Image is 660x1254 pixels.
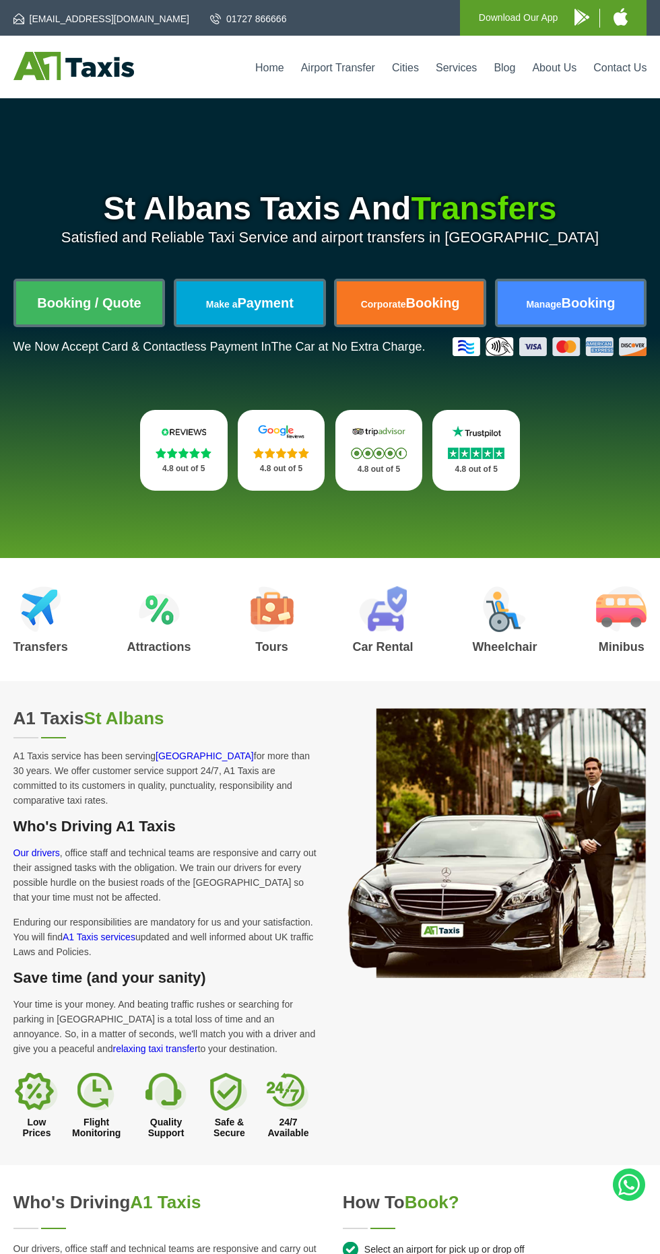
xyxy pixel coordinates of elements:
[483,586,526,632] img: Wheelchair
[453,337,647,356] img: Credit And Debit Cards
[127,641,191,653] h3: Attractions
[13,229,647,246] p: Satisfied and Reliable Taxi Service and airport transfers in [GEOGRAPHIC_DATA]
[392,62,419,73] a: Cities
[472,641,537,653] h3: Wheelchair
[75,1073,118,1111] img: Flight Monitoring
[532,62,576,73] a: About Us
[176,281,323,324] a: Make aPayment
[13,1192,318,1213] h2: Who's Driving
[155,425,213,439] img: Reviews.io
[436,62,477,73] a: Services
[253,460,310,477] p: 4.8 out of 5
[13,915,318,959] p: Enduring our responsibilities are mandatory for us and your satisfaction. You will find updated a...
[20,586,61,632] img: Airport Transfers
[301,62,375,73] a: Airport Transfer
[199,1117,259,1138] h3: Safe & Secure
[145,1073,188,1111] img: Quality Support
[139,586,180,632] img: Attractions
[13,12,189,26] a: [EMAIL_ADDRESS][DOMAIN_NAME]
[337,281,484,324] a: CorporateBooking
[479,9,558,26] p: Download Our App
[350,461,408,478] p: 4.8 out of 5
[140,410,228,491] a: Reviews.io Stars 4.8 out of 5
[361,299,406,310] span: Corporate
[13,708,318,729] h2: A1 Taxis
[574,9,589,26] img: A1 Taxis Android App
[238,410,325,491] a: Google Stars 4.8 out of 5
[251,586,294,632] img: Tours
[13,969,318,987] h3: Save time (and your sanity)
[13,845,318,905] p: , office staff and technical teams are responsive and carry out their assigned tasks with the obl...
[13,193,647,225] h1: St Albans Taxis And
[447,461,505,478] p: 4.8 out of 5
[13,1117,61,1138] h3: Low Prices
[251,641,294,653] h3: Tours
[351,448,407,459] img: Stars
[155,460,213,477] p: 4.8 out of 5
[130,1192,201,1212] span: A1 Taxis
[206,299,238,310] span: Make a
[13,818,318,835] h3: Who's Driving A1 Taxis
[156,448,211,458] img: Stars
[350,425,408,439] img: Tripadvisor
[253,448,309,458] img: Stars
[133,1117,199,1138] h3: Quality Support
[614,8,628,26] img: A1 Taxis iPhone App
[16,281,163,324] a: Booking / Quote
[267,1073,310,1111] img: 24/7 Available
[60,1117,133,1138] h3: Flight Monitoring
[13,52,134,80] img: A1 Taxis St Albans LTD
[156,751,254,761] a: [GEOGRAPHIC_DATA]
[596,641,647,653] h3: Minibus
[593,62,647,73] a: Contact Us
[596,586,647,632] img: Minibus
[498,281,645,324] a: ManageBooking
[13,641,68,653] h3: Transfers
[13,748,318,808] p: A1 Taxis service has been serving for more than 30 years. We offer customer service support 24/7,...
[526,299,561,310] span: Manage
[411,190,556,226] span: Transfers
[448,448,504,459] img: Stars
[255,62,284,73] a: Home
[84,708,164,728] span: St Albans
[405,1192,459,1212] span: Book?
[343,1192,647,1213] h2: How to
[210,12,287,26] a: 01727 866666
[259,1117,317,1138] h3: 24/7 Available
[13,847,60,858] a: Our drivers
[271,340,425,353] span: The Car at No Extra Charge.
[207,1073,251,1111] img: Safe & Secure
[447,425,505,439] img: Trustpilot
[343,708,647,978] img: A1 Taxis in St Albans
[335,410,423,491] a: Tripadvisor Stars 4.8 out of 5
[359,586,407,632] img: Car Rental
[112,1043,197,1054] a: relaxing taxi transfer
[432,410,520,491] a: Trustpilot Stars 4.8 out of 5
[494,62,515,73] a: Blog
[63,932,135,942] a: A1 Taxis services
[13,340,426,354] p: We Now Accept Card & Contactless Payment In
[13,997,318,1056] p: Your time is your money. And beating traffic rushes or searching for parking in [GEOGRAPHIC_DATA]...
[253,425,310,439] img: Google
[352,641,413,653] h3: Car Rental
